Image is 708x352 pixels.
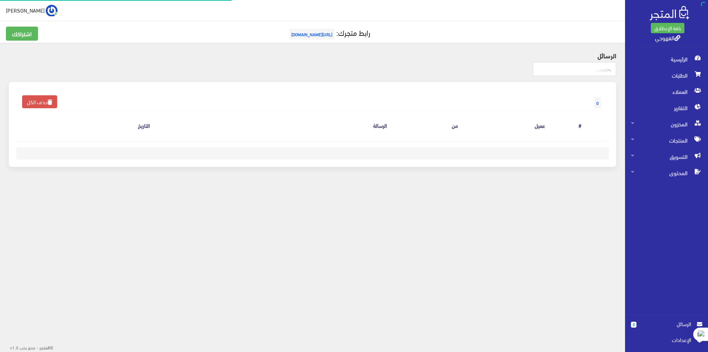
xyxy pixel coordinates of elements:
[533,62,616,76] input: بحث...
[464,110,551,141] th: عميل
[625,100,708,116] a: التقارير
[642,320,691,328] span: الرسائل
[22,95,57,108] a: حذف الكل
[156,110,393,141] th: الرسالة
[651,23,684,33] a: باقة الإنطلاق
[594,97,601,108] span: 0
[631,148,702,165] span: التسويق
[625,83,708,100] a: العملاء
[631,320,702,336] a: 0 الرسائل
[625,116,708,132] a: المخزون
[289,28,334,40] span: [URL][DOMAIN_NAME]
[631,83,702,100] span: العملاء
[39,344,50,351] strong: المتجر
[63,110,156,141] th: التاريخ
[631,322,636,328] span: 0
[393,110,464,141] th: من
[625,67,708,83] a: الطلبات
[631,336,702,348] a: اﻹعدادات
[631,132,702,148] span: المنتجات
[625,132,708,148] a: المنتجات
[551,110,609,141] th: #
[9,52,616,59] h4: الرسائل
[631,165,702,181] span: المحتوى
[650,6,689,20] img: .
[46,5,58,17] img: ...
[631,100,702,116] span: التقارير
[6,27,38,41] a: اشتراكك
[631,67,702,83] span: الطلبات
[10,343,38,351] span: - صنع بحب v1.0
[637,336,691,344] span: اﻹعدادات
[631,51,702,67] span: الرئيسية
[6,6,45,15] span: [PERSON_NAME]
[6,4,58,16] a: ... [PERSON_NAME]
[3,342,53,352] div: ©
[655,32,680,43] a: القهوجي
[287,25,370,39] a: رابط متجرك:[URL][DOMAIN_NAME]
[625,51,708,67] a: الرئيسية
[625,165,708,181] a: المحتوى
[631,116,702,132] span: المخزون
